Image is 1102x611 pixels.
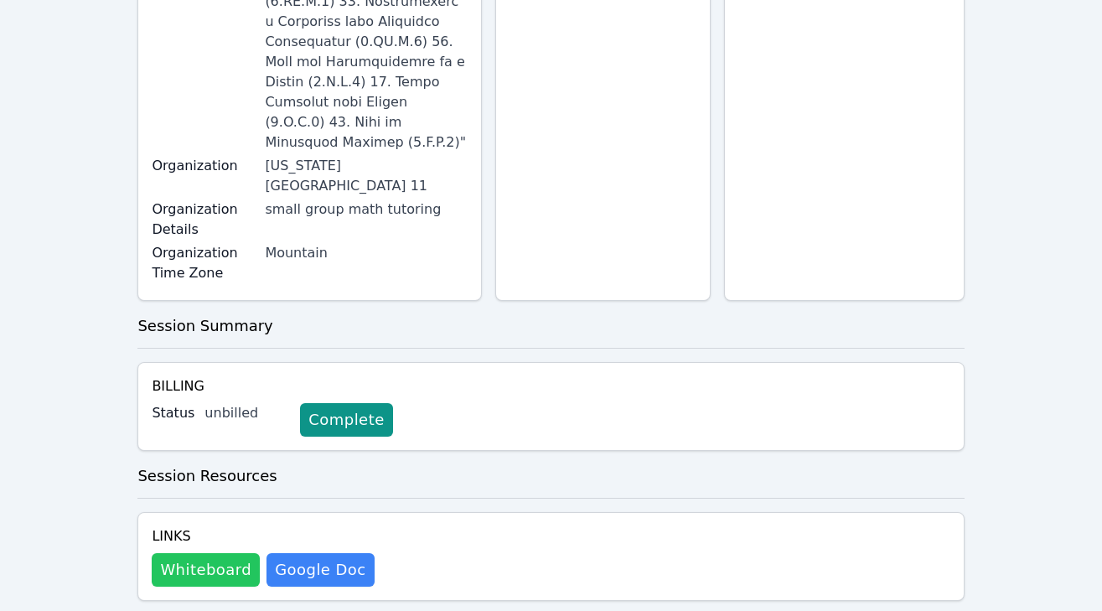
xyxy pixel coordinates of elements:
label: Organization Time Zone [152,243,255,283]
div: Mountain [265,243,468,263]
h4: Billing [152,376,949,396]
div: small group math tutoring [265,199,468,220]
label: Status [152,403,194,423]
h4: Links [152,526,374,546]
button: Whiteboard [152,553,260,587]
div: unbilled [204,403,287,423]
a: Complete [300,403,392,437]
a: Google Doc [266,553,374,587]
h3: Session Resources [137,464,964,488]
h3: Session Summary [137,314,964,338]
div: [US_STATE][GEOGRAPHIC_DATA] 11 [265,156,468,196]
label: Organization Details [152,199,255,240]
label: Organization [152,156,255,176]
